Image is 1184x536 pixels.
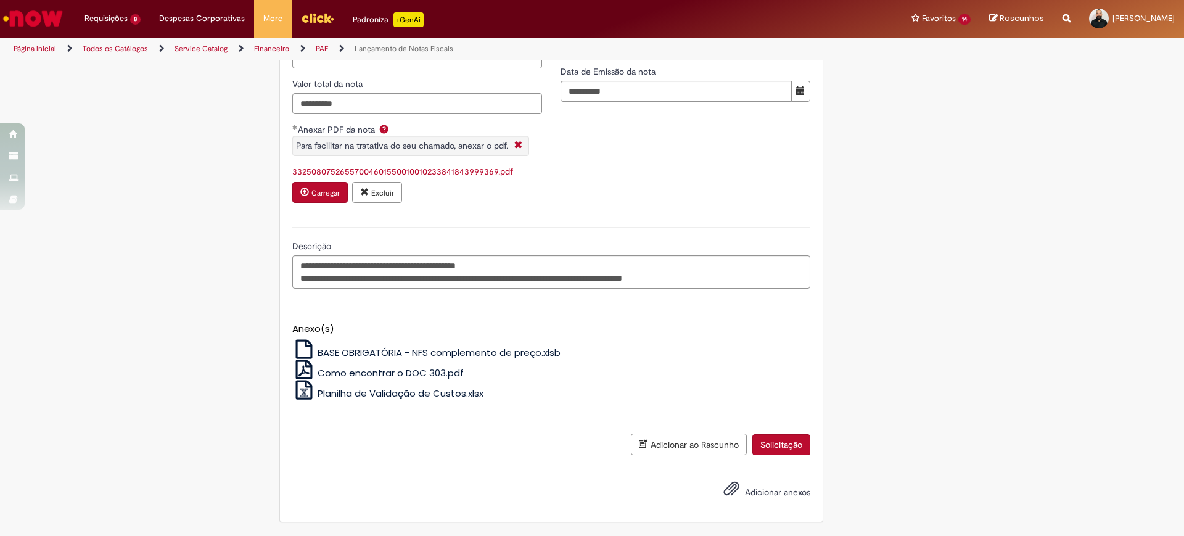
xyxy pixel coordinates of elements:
span: Adicionar anexos [745,487,810,498]
textarea: Descrição [292,255,810,289]
button: Adicionar ao Rascunho [631,434,747,455]
span: Como encontrar o DOC 303.pdf [318,366,464,379]
a: BASE OBRIGATÓRIA - NFS complemento de preço.xlsb [292,346,561,359]
a: Planilha de Validação de Custos.xlsx [292,387,484,400]
p: +GenAi [393,12,424,27]
span: Requisições [84,12,128,25]
span: Planilha de Validação de Custos.xlsx [318,387,483,400]
input: Valor total da nota [292,93,542,114]
a: Rascunhos [989,13,1044,25]
a: Página inicial [14,44,56,54]
span: Despesas Corporativas [159,12,245,25]
span: Obrigatório Preenchido [292,125,298,130]
a: Financeiro [254,44,289,54]
a: Download de 33250807526557004601550010010233841843999369.pdf [292,166,513,177]
img: click_logo_yellow_360x200.png [301,9,334,27]
button: Adicionar anexos [720,477,742,506]
img: ServiceNow [1,6,65,31]
button: Mostrar calendário para Data de Emissão da nota [791,81,810,102]
span: Descrição [292,241,334,252]
span: Favoritos [922,12,956,25]
span: 14 [958,14,971,25]
span: [PERSON_NAME] [1112,13,1175,23]
a: Service Catalog [175,44,228,54]
ul: Trilhas de página [9,38,780,60]
button: Carregar anexo de Anexar PDF da nota Required [292,182,348,203]
span: Rascunhos [1000,12,1044,24]
a: Como encontrar o DOC 303.pdf [292,366,464,379]
span: Anexar PDF da nota [298,124,377,135]
div: Padroniza [353,12,424,27]
a: Lançamento de Notas Fiscais [355,44,453,54]
small: Excluir [371,188,394,198]
span: Ajuda para Anexar PDF da nota [377,124,392,134]
small: Carregar [311,188,340,198]
span: BASE OBRIGATÓRIA - NFS complemento de preço.xlsb [318,346,561,359]
span: Data de Emissão da nota [561,66,658,77]
a: PAF [316,44,328,54]
button: Excluir anexo 33250807526557004601550010010233841843999369.pdf [352,182,402,203]
span: Valor total da nota [292,78,365,89]
h5: Anexo(s) [292,324,810,334]
button: Solicitação [752,434,810,455]
input: Data de Emissão da nota 22 August 2025 Friday [561,81,792,102]
span: More [263,12,282,25]
span: Para facilitar na tratativa do seu chamado, anexar o pdf. [296,140,508,151]
span: 8 [130,14,141,25]
i: Fechar More information Por question_anexar_pdf_da_nota [511,139,525,152]
a: Todos os Catálogos [83,44,148,54]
